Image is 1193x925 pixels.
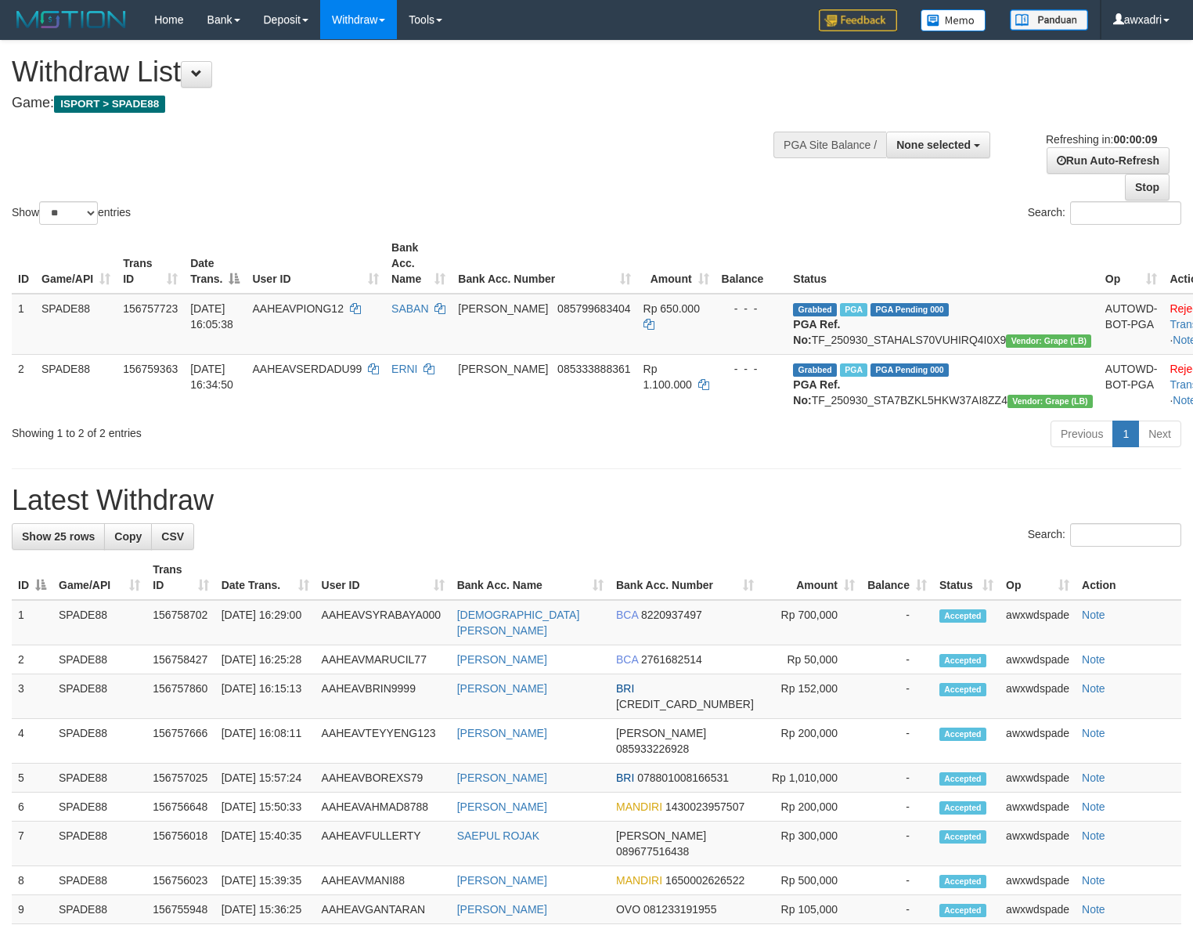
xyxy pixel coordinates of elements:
[1113,133,1157,146] strong: 00:00:09
[161,530,184,543] span: CSV
[1000,793,1076,822] td: awxwdspade
[315,719,451,764] td: AAHEAVTEYYENG123
[1076,555,1181,600] th: Action
[1070,523,1181,547] input: Search:
[840,303,867,316] span: Marked by awxwdspade
[1099,233,1164,294] th: Op: activate to sort column ascending
[1007,395,1093,408] span: Vendor URL: https://dashboard.q2checkout.com/secure
[123,302,178,315] span: 156757723
[1082,874,1105,887] a: Note
[52,555,146,600] th: Game/API: activate to sort column ascending
[1028,523,1181,547] label: Search:
[616,682,634,695] span: BRI
[385,233,452,294] th: Bank Acc. Name: activate to sort column ascending
[315,793,451,822] td: AAHEAVAHMAD8788
[12,523,105,550] a: Show 25 rows
[52,822,146,866] td: SPADE88
[1082,829,1105,842] a: Note
[886,132,990,158] button: None selected
[146,866,214,895] td: 156756023
[246,233,385,294] th: User ID: activate to sort column ascending
[643,302,700,315] span: Rp 650.000
[457,903,547,916] a: [PERSON_NAME]
[1000,719,1076,764] td: awxwdspade
[215,793,315,822] td: [DATE] 15:50:33
[35,294,117,355] td: SPADE88
[12,764,52,793] td: 5
[861,645,933,674] td: -
[610,555,760,600] th: Bank Acc. Number: activate to sort column ascending
[12,354,35,414] td: 2
[641,653,702,666] span: Copy 2761682514 to clipboard
[114,530,142,543] span: Copy
[715,233,788,294] th: Balance
[12,96,780,111] h4: Game:
[12,485,1181,516] h1: Latest Withdraw
[1000,645,1076,674] td: awxwdspade
[123,363,178,375] span: 156759363
[315,822,451,866] td: AAHEAVFULLERTY
[146,674,214,719] td: 156757860
[616,771,634,784] span: BRI
[215,764,315,793] td: [DATE] 15:57:24
[215,600,315,645] td: [DATE] 16:29:00
[861,674,933,719] td: -
[1000,674,1076,719] td: awxwdspade
[458,302,548,315] span: [PERSON_NAME]
[457,682,547,695] a: [PERSON_NAME]
[819,9,897,31] img: Feedback.jpg
[939,772,986,786] span: Accepted
[451,555,610,600] th: Bank Acc. Name: activate to sort column ascending
[760,719,861,764] td: Rp 200,000
[315,555,451,600] th: User ID: activate to sort column ascending
[12,674,52,719] td: 3
[117,233,184,294] th: Trans ID: activate to sort column ascending
[861,895,933,924] td: -
[215,555,315,600] th: Date Trans.: activate to sort column ascending
[861,822,933,866] td: -
[457,771,547,784] a: [PERSON_NAME]
[760,674,861,719] td: Rp 152,000
[1000,764,1076,793] td: awxwdspade
[616,903,640,916] span: OVO
[215,895,315,924] td: [DATE] 15:36:25
[39,201,98,225] select: Showentries
[1099,354,1164,414] td: AUTOWD-BOT-PGA
[12,233,35,294] th: ID
[1070,201,1181,225] input: Search:
[1082,903,1105,916] a: Note
[1010,9,1088,31] img: panduan.png
[870,303,949,316] span: PGA Pending
[12,645,52,674] td: 2
[146,764,214,793] td: 156757025
[616,874,662,887] span: MANDIRI
[52,600,146,645] td: SPADE88
[12,719,52,764] td: 4
[861,600,933,645] td: -
[616,743,689,755] span: Copy 085933226928 to clipboard
[760,866,861,895] td: Rp 500,000
[12,555,52,600] th: ID: activate to sort column descending
[52,895,146,924] td: SPADE88
[315,866,451,895] td: AAHEAVMANI88
[315,645,451,674] td: AAHEAVMARUCIL77
[665,874,744,887] span: Copy 1650002626522 to clipboard
[215,645,315,674] td: [DATE] 16:25:28
[1000,600,1076,645] td: awxwdspade
[458,363,548,375] span: [PERSON_NAME]
[1082,609,1105,621] a: Note
[22,530,95,543] span: Show 25 rows
[939,875,986,888] span: Accepted
[457,829,539,842] a: SAEPUL ROJAK
[12,56,780,88] h1: Withdraw List
[457,874,547,887] a: [PERSON_NAME]
[12,822,52,866] td: 7
[12,866,52,895] td: 8
[146,793,214,822] td: 156756648
[1000,895,1076,924] td: awxwdspade
[146,645,214,674] td: 156758427
[557,363,630,375] span: Copy 085333888361 to clipboard
[315,764,451,793] td: AAHEAVBOREXS79
[1082,727,1105,739] a: Note
[1125,174,1170,201] a: Stop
